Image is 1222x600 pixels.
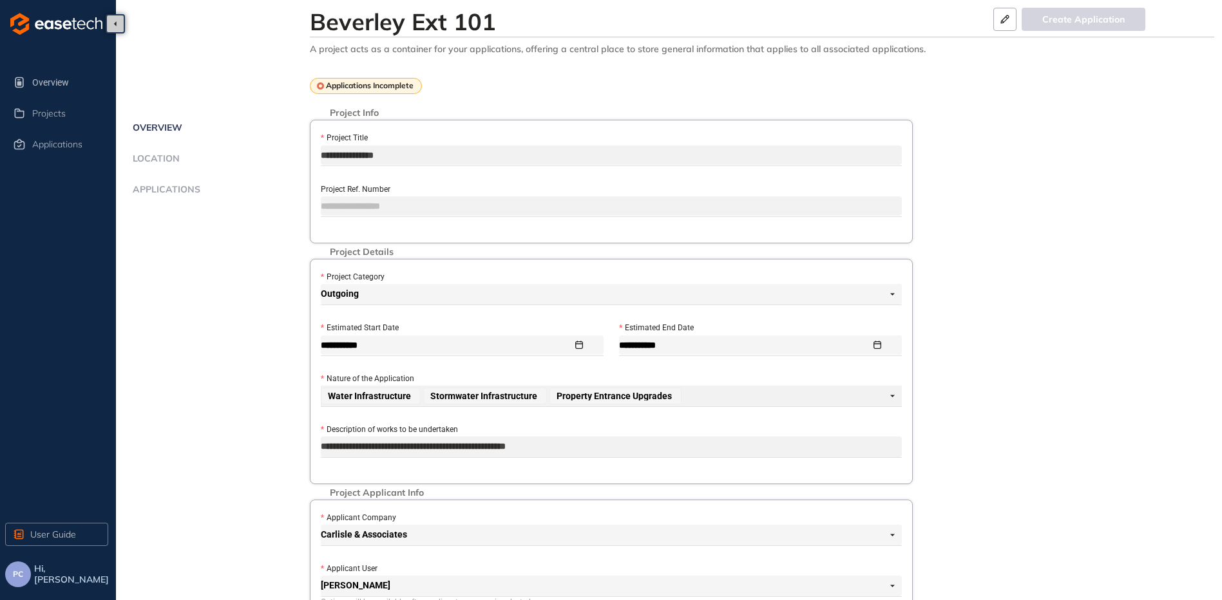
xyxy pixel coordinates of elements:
[549,388,682,404] span: Property Entrance Upgrades
[129,153,180,164] span: Location
[423,388,547,404] span: Stormwater Infrastructure
[32,70,106,95] span: Overview
[32,108,66,119] span: Projects
[10,13,102,35] img: logo
[323,108,385,118] span: Project Info
[321,388,421,404] span: Water Infrastructure
[34,563,111,585] span: Hi, [PERSON_NAME]
[13,570,23,579] span: PC
[321,132,368,144] label: Project Title
[321,576,895,596] span: Paul Carlisle
[323,487,430,498] span: Project Applicant Info
[321,525,895,545] span: Carlisle & Associates
[430,391,537,400] span: Stormwater Infrastructure
[321,183,390,196] label: Project Ref. Number
[323,247,400,258] span: Project Details
[326,81,414,90] span: Applications Incomplete
[557,391,672,400] span: Property Entrance Upgrades
[321,373,414,385] label: Nature of the Application
[321,196,902,216] input: Project Ref. Number
[310,8,496,35] div: Beverley Ext 101
[32,139,82,150] span: Applications
[321,322,399,334] label: Estimated Start Date
[619,338,871,352] input: Estimated End Date
[321,284,895,305] span: Outgoing
[310,44,1214,55] div: A project acts as a container for your applications, offering a central place to store general in...
[321,436,902,457] textarea: Description of works to be undertaken
[321,424,458,436] label: Description of works to be undertaken
[129,184,200,195] span: Applications
[619,322,694,334] label: Estimated End Date
[321,271,385,283] label: Project Category
[5,561,31,587] button: PC
[321,145,902,165] input: Project Title
[5,523,108,546] button: User Guide
[30,527,76,541] span: User Guide
[328,391,411,400] span: Water Infrastructure
[129,122,182,133] span: Overview
[321,512,396,524] label: Applicant Company
[321,338,573,352] input: Estimated Start Date
[321,563,377,575] label: Applicant User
